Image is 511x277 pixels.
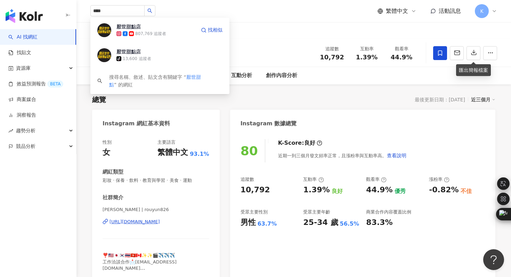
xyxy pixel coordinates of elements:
[303,176,324,183] div: 互動率
[8,34,38,41] a: searchAI 找網紅
[103,177,209,184] span: 彩妝 · 保養 · 飲料 · 教育與學習 · 美食 · 運動
[135,31,166,37] div: 807,769 追蹤者
[103,219,209,225] a: [URL][DOMAIN_NAME]
[356,54,378,61] span: 1.39%
[103,168,123,176] div: 網紅類型
[190,150,209,158] span: 93.1%
[366,209,411,215] div: 商業合作內容覆蓋比例
[258,220,277,228] div: 63.7%
[429,185,459,195] div: -0.82%
[123,56,151,62] div: 13,600 追蹤者
[241,144,258,158] div: 80
[103,120,170,127] div: Instagram 網紅基本資料
[241,185,270,195] div: 10,792
[157,147,188,158] div: 繁體中文
[471,95,495,104] div: 近三個月
[97,78,102,83] span: search
[147,8,152,13] span: search
[303,185,330,195] div: 1.39%
[8,112,36,119] a: 洞察報告
[340,220,359,228] div: 56.5%
[387,149,407,162] button: 查看說明
[103,253,177,277] span: ❣️🇺🇸🇯🇵🇰🇷🇹🇭🇭🇰🇨🇦✨✨🎬✈️✈️✈️ 工作洽談合作📩[EMAIL_ADDRESS][DOMAIN_NAME] [DOMAIN_NAME]
[303,217,338,228] div: 25-34 歲
[97,23,111,37] img: KOL Avatar
[8,96,36,103] a: 商案媒合
[415,97,465,102] div: 最後更新日期：[DATE]
[109,219,160,225] div: [URL][DOMAIN_NAME]
[480,7,483,15] span: K
[97,48,111,62] img: KOL Avatar
[386,7,408,15] span: 繁體中文
[103,139,112,145] div: 性別
[116,48,141,55] div: 厭世甜點店
[366,185,392,195] div: 44.9%
[241,209,268,215] div: 受眾主要性別
[201,23,222,37] a: 找相似
[157,139,176,145] div: 主要語言
[241,176,254,183] div: 追蹤數
[304,139,315,147] div: 良好
[16,60,31,76] span: 資源庫
[241,120,297,127] div: Instagram 數據總覽
[8,49,31,56] a: 找貼文
[395,187,406,195] div: 優秀
[116,23,141,30] div: 厭世甜點店
[366,217,392,228] div: 83.3%
[8,81,63,87] a: 效益預測報告BETA
[303,209,330,215] div: 受眾主要年齡
[388,45,415,52] div: 觀看率
[354,45,380,52] div: 互動率
[461,187,472,195] div: 不佳
[387,153,406,158] span: 查看說明
[456,64,491,76] div: 匯出簡報檔案
[266,72,297,80] div: 創作內容分析
[16,123,35,138] span: 趨勢分析
[278,139,322,147] div: K-Score :
[483,249,504,270] iframe: Help Scout Beacon - Open
[319,45,345,52] div: 追蹤數
[391,54,412,61] span: 44.9%
[92,95,106,104] div: 總覽
[208,27,222,34] span: 找相似
[241,217,256,228] div: 男性
[6,9,43,23] img: logo
[278,149,407,162] div: 近期一到三個月發文頻率正常，且漲粉率與互動率高。
[366,176,387,183] div: 觀看率
[231,72,252,80] div: 互動分析
[320,53,344,61] span: 10,792
[429,176,449,183] div: 漲粉率
[16,138,35,154] span: 競品分析
[332,187,343,195] div: 良好
[439,8,461,14] span: 活動訊息
[103,194,123,201] div: 社群簡介
[8,128,13,133] span: rise
[103,207,209,213] span: [PERSON_NAME] | rouyun826
[103,147,110,158] div: 女
[109,73,222,89] div: 搜尋名稱、敘述、貼文含有關鍵字 “ ” 的網紅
